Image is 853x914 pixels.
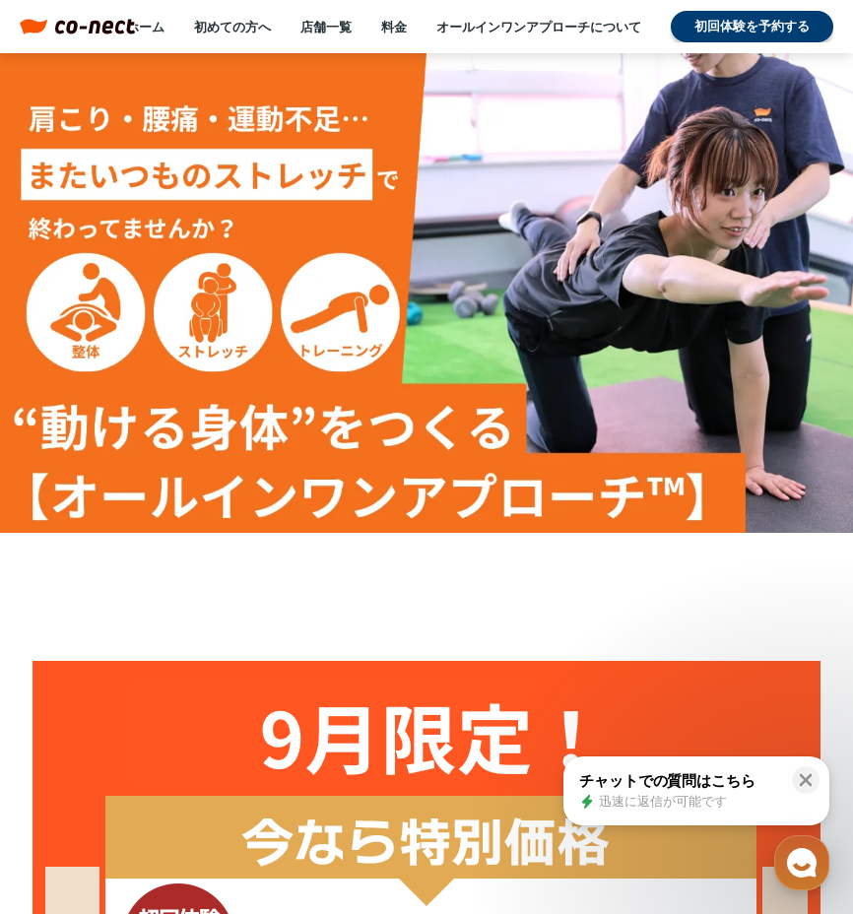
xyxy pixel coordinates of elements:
a: 店舗一覧 [300,18,352,35]
a: 初回体験を予約する [671,11,833,42]
a: 料金 [381,18,407,35]
a: ホーム [126,18,164,35]
a: 初めての方へ [194,18,271,35]
a: オールインワンアプローチについて [436,18,641,35]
